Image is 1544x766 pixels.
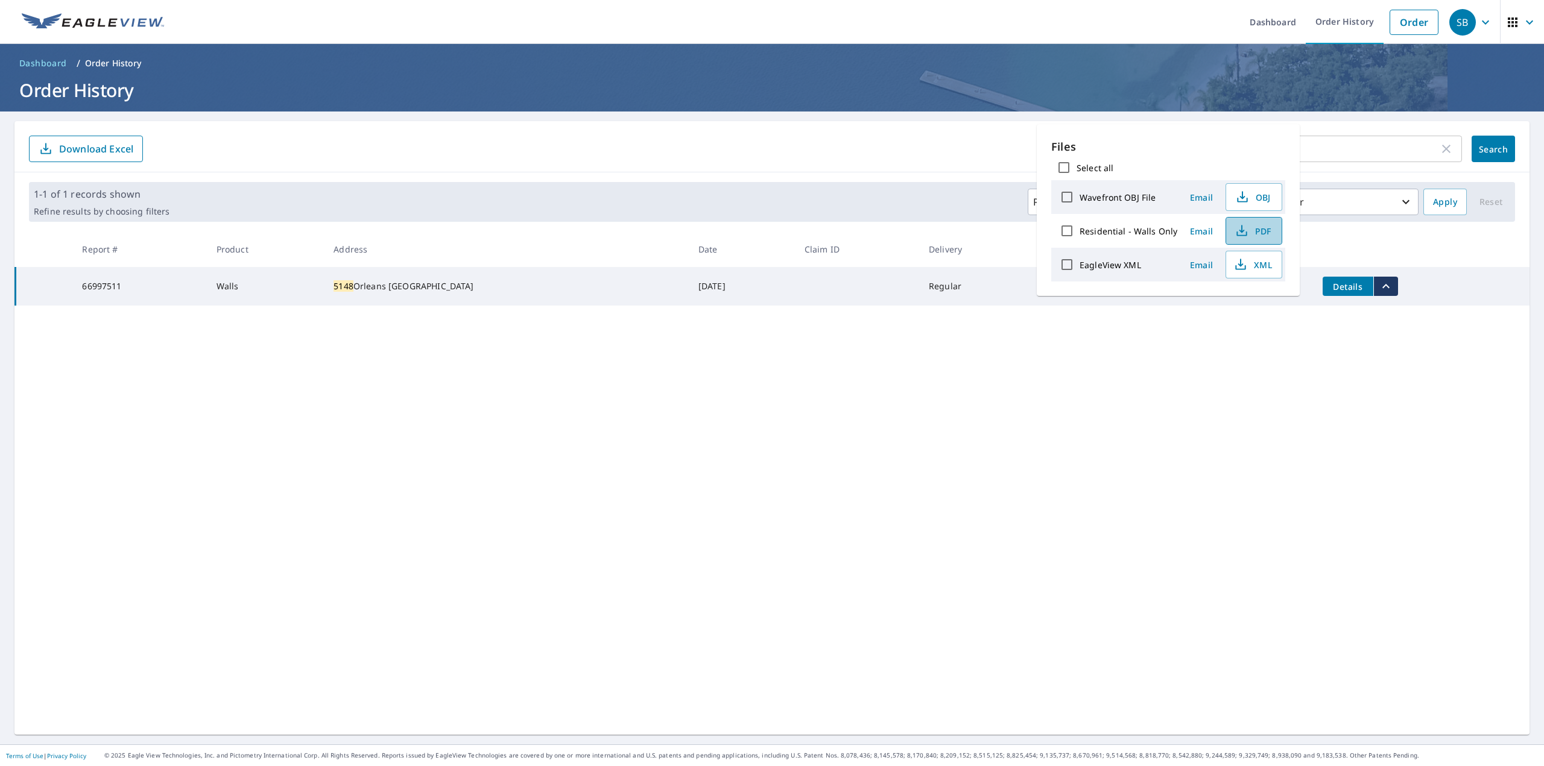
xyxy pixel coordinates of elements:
a: Terms of Use [6,752,43,760]
label: EagleView XML [1080,259,1141,271]
nav: breadcrumb [14,54,1530,73]
th: Report # [72,231,206,267]
button: Download Excel [29,136,143,162]
p: | [6,752,86,759]
td: Regular [919,267,1039,306]
button: Email [1182,256,1221,274]
p: Products [1033,195,1075,209]
th: Delivery [919,231,1039,267]
button: OBJ [1226,183,1282,211]
span: Search [1481,143,1505,155]
span: Email [1187,192,1216,203]
button: detailsBtn-66997511 [1323,277,1373,296]
th: Product [207,231,324,267]
a: Dashboard [14,54,72,73]
mark: 5148 [334,280,353,292]
a: Privacy Policy [47,752,86,760]
button: Products [1028,189,1098,215]
input: Address, Report #, Claim ID, etc. [1262,132,1439,166]
span: Apply [1433,195,1457,210]
label: Select all [1077,162,1113,174]
li: / [77,56,80,71]
span: XML [1233,257,1272,272]
th: Address [324,231,689,267]
a: Order [1390,10,1438,35]
div: SB [1449,9,1476,36]
button: Search [1472,136,1515,162]
button: XML [1226,251,1282,278]
span: OBJ [1233,190,1272,204]
p: Refine results by choosing filters [34,206,169,217]
button: Last year [1238,189,1419,215]
td: [DATE] [689,267,795,306]
label: Residential - Walls Only [1080,225,1177,237]
button: Apply [1423,189,1467,215]
img: EV Logo [22,13,164,31]
td: 66997511 [72,267,206,306]
p: © 2025 Eagle View Technologies, Inc. and Pictometry International Corp. All Rights Reserved. Repo... [104,751,1538,760]
p: Last year [1258,192,1399,213]
p: Order History [85,57,142,69]
p: Files [1051,139,1285,155]
p: 1-1 of 1 records shown [34,187,169,201]
span: Details [1330,281,1366,292]
h1: Order History [14,78,1530,102]
th: Date [689,231,795,267]
span: Dashboard [19,57,67,69]
button: PDF [1226,217,1282,245]
th: Claim ID [795,231,919,267]
button: filesDropdownBtn-66997511 [1373,277,1398,296]
span: Email [1187,225,1216,237]
p: Download Excel [59,142,133,155]
td: Walls [207,267,324,306]
span: Email [1187,259,1216,271]
button: Email [1182,188,1221,207]
button: Email [1182,222,1221,240]
label: Wavefront OBJ File [1080,192,1156,203]
span: PDF [1233,224,1272,238]
div: Orleans [GEOGRAPHIC_DATA] [334,280,679,292]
